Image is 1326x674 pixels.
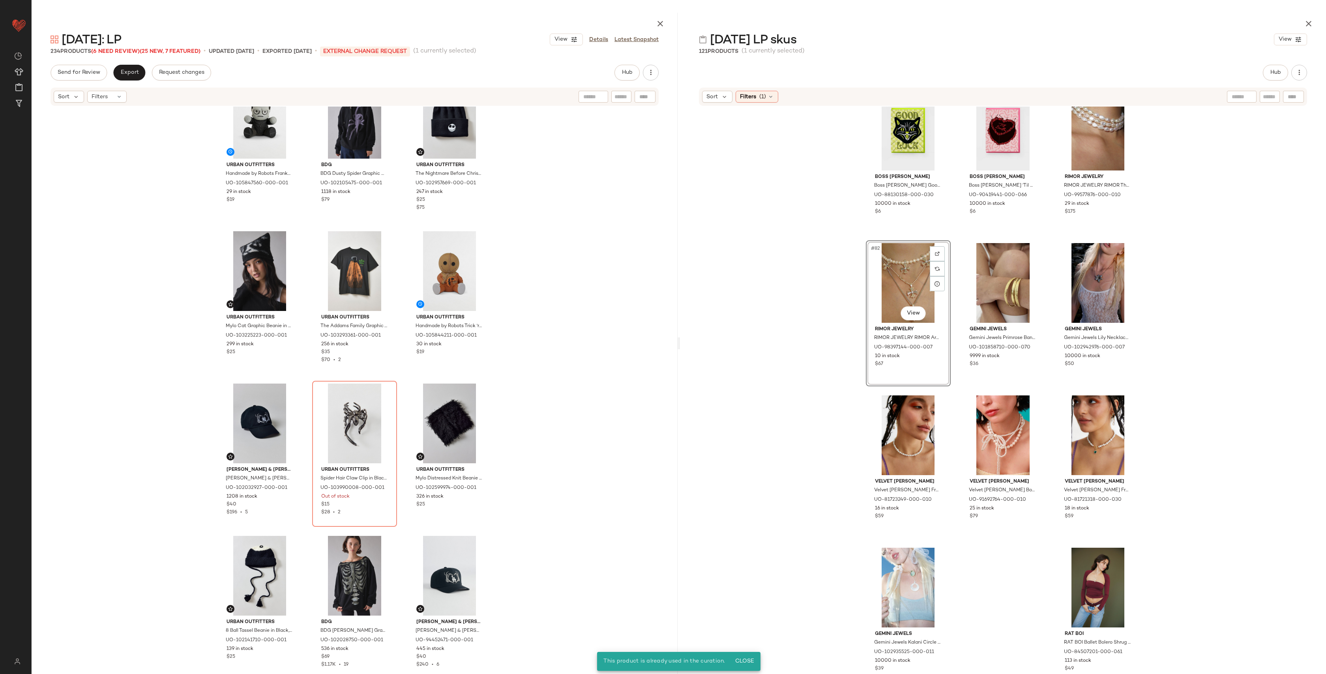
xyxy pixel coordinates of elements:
[226,485,287,492] span: UO-102032927-000-001
[226,627,292,635] span: 8 Ball Tassel Beanie in Black, Men's at Urban Outfitters
[321,662,336,667] span: $1.17K
[874,344,933,351] span: UO-98397144-000-007
[9,658,25,665] img: svg%3e
[152,65,211,81] button: Request changes
[416,205,425,210] span: $75
[603,658,725,664] span: This product is already used in the curation.
[344,662,348,667] span: 19
[875,200,910,208] span: 10000 in stock
[418,150,423,154] img: svg%3e
[869,548,948,627] img: 102935525_011_m
[227,501,236,508] span: $40
[227,653,235,661] span: $25
[869,243,948,323] img: 98397144_007_m
[227,189,251,196] span: 29 in stock
[320,170,387,178] span: BDG Dusty Spider Graphic Oversized Zip-Up Hoodie Sweatshirt in Black, Women's at Urban Outfitters
[1065,200,1089,208] span: 29 in stock
[875,665,884,672] span: $39
[120,69,139,76] span: Export
[330,510,338,515] span: •
[227,162,293,169] span: Urban Outfitters
[321,358,330,363] span: $70
[622,69,633,76] span: Hub
[416,501,425,508] span: $25
[416,170,482,178] span: The Nightmare Before Christmas [PERSON_NAME] in Black, Men's at Urban Outfitters
[321,510,330,515] span: $28
[1278,36,1292,43] span: View
[416,341,442,348] span: 30 in stock
[901,306,926,320] button: View
[874,335,941,342] span: RIMOR JEWELRY RIMOR Argent Cross 95 Stainless Steel Necklace in Silver, Women's at Urban Outfitters
[315,384,394,463] img: 103990008_001_b
[245,510,248,515] span: 5
[140,49,200,54] span: (25 New, 7 Featured)
[1064,182,1131,189] span: RIMOR JEWELRY RIMOR The 3 Row Baroque Pearl Choker Necklace in White, Women's at Urban Outfitters
[257,47,259,56] span: •
[416,332,477,339] span: UO-105844211-000-001
[416,349,424,356] span: $19
[416,627,482,635] span: [PERSON_NAME] & [PERSON_NAME] MLB Los Angeles Dodgers Skeleton Hand Hat in Black, Men's at Urban ...
[320,485,384,492] span: UO-103990008-000-001
[320,627,387,635] span: BDG [PERSON_NAME] Graphic Off-The-Shoulder Pullover Top in Black, Women's at Urban Outfitters
[226,170,292,178] span: Handmade by Robots Frankenstein #236 Vinyl Figure in Black at Urban Outfitters
[1065,657,1091,665] span: 113 in stock
[759,93,766,101] span: (1)
[220,536,300,616] img: 102141710_001_b
[237,510,245,515] span: •
[935,251,940,256] img: svg%3e
[732,654,757,668] button: Close
[875,657,910,665] span: 10000 in stock
[321,341,348,348] span: 256 in stock
[113,65,145,81] button: Export
[1065,478,1131,485] span: Velvet [PERSON_NAME]
[204,47,206,56] span: •
[338,358,341,363] span: 2
[315,47,317,56] span: •
[550,34,583,45] button: View
[227,493,257,500] span: 1208 in stock
[870,245,882,253] span: #82
[416,485,476,492] span: UO-102599974-000-001
[57,69,100,76] span: Send for Review
[969,192,1027,199] span: UO-90419441-000-066
[416,493,444,500] span: 326 in stock
[321,162,388,169] span: BDG
[1064,335,1131,342] span: Gemini Jewels Lily Necklace in Silver, Women's at Urban Outfitters
[220,231,300,311] img: 103225223_001_b
[159,69,204,76] span: Request changes
[874,649,934,656] span: UO-102935525-000-011
[416,162,483,169] span: Urban Outfitters
[969,335,1036,342] span: Gemini Jewels Primrose Bangle Stack in Gold, Women's at Urban Outfitters
[1064,649,1122,656] span: UO-84507201-000-061
[742,47,805,56] span: (1 currently selected)
[416,637,473,644] span: UO-94452471-000-001
[875,174,942,181] span: Boss [PERSON_NAME]
[874,639,941,646] span: Gemini Jewels Kalani Circle Shell Necklace in Ivory, Women's at Urban Outfitters
[51,47,200,56] div: Products
[92,93,108,101] span: Filters
[875,631,942,638] span: Gemini Jewels
[970,505,994,512] span: 25 in stock
[228,454,233,459] img: svg%3e
[14,52,22,60] img: svg%3e
[227,510,237,515] span: $196
[226,475,292,482] span: [PERSON_NAME] & [PERSON_NAME] MLB [US_STATE] Yankees Skeleton Logo Hat in Black, Men's at Urban O...
[1064,344,1125,351] span: UO-102942976-000-007
[416,197,425,204] span: $25
[1065,174,1131,181] span: RIMOR JEWELRY
[1058,395,1138,475] img: 81721318_030_m
[969,182,1036,189] span: Boss [PERSON_NAME] ‘Til Death Cake Love Greeting Card in Pink at Urban Outfitters
[321,619,388,626] span: BDG
[226,637,287,644] span: UO-102141710-000-001
[735,658,754,665] span: Close
[970,208,976,215] span: $6
[429,662,436,667] span: •
[315,536,394,616] img: 102028750_001_b
[1064,192,1121,199] span: UO-99577876-000-010
[321,653,330,661] span: $69
[320,475,387,482] span: Spider Hair Claw Clip in Black, Women's at Urban Outfitters
[969,344,1030,351] span: UO-101858710-000-070
[416,475,482,482] span: Mylo Distressed Knit Beanie in Black, Men's at Urban Outfitters
[969,496,1026,504] span: UO-91692764-000-010
[1065,326,1131,333] span: Gemini Jewels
